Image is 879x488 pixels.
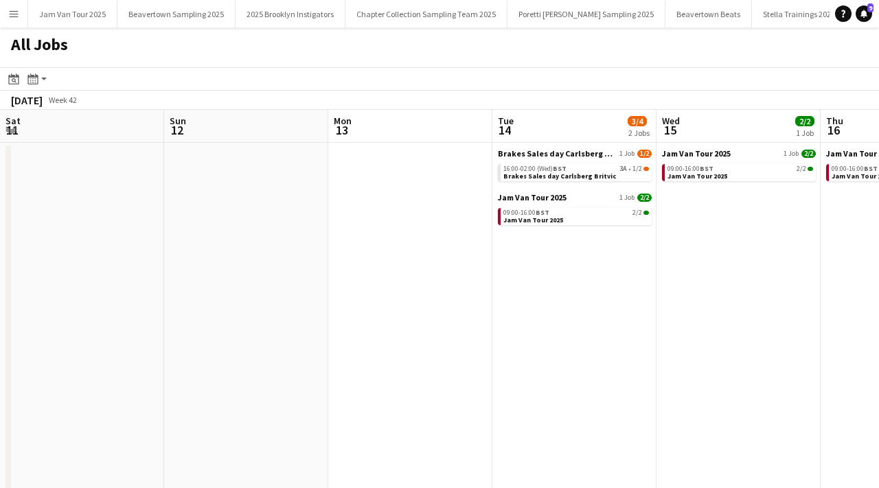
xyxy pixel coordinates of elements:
[503,164,649,180] a: 16:00-02:00 (Wed)BST3A•1/2Brakes Sales day Carlsberg Britvic
[507,1,665,27] button: Poretti [PERSON_NAME] Sampling 2025
[632,165,642,172] span: 1/2
[236,1,345,27] button: 2025 Brooklyn Instigators
[498,192,652,228] div: Jam Van Tour 20251 Job2/209:00-16:00BST2/2Jam Van Tour 2025
[637,194,652,202] span: 2/2
[667,165,714,172] span: 09:00-16:00
[867,3,874,12] span: 9
[752,1,847,27] button: Stella Trainings 2025
[28,1,117,27] button: Jam Van Tour 2025
[498,148,652,192] div: Brakes Sales day Carlsberg Britvic1 Job1/216:00-02:00 (Wed)BST3A•1/2Brakes Sales day Carlsberg Br...
[619,165,627,172] span: 3A
[700,164,714,173] span: BST
[11,93,43,107] div: [DATE]
[662,148,816,159] a: Jam Van Tour 20251 Job2/2
[553,164,567,173] span: BST
[498,148,652,159] a: Brakes Sales day Carlsberg Britvic1 Job1/2
[45,95,80,105] span: Week 42
[660,122,680,138] span: 15
[637,150,652,158] span: 1/2
[665,1,752,27] button: Beavertown Beats
[662,148,816,184] div: Jam Van Tour 20251 Job2/209:00-16:00BST2/2Jam Van Tour 2025
[643,211,649,215] span: 2/2
[797,165,806,172] span: 2/2
[632,209,642,216] span: 2/2
[826,115,843,127] span: Thu
[784,150,799,158] span: 1 Job
[168,122,186,138] span: 12
[117,1,236,27] button: Beavertown Sampling 2025
[503,209,549,216] span: 09:00-16:00
[334,115,352,127] span: Mon
[498,148,617,159] span: Brakes Sales day Carlsberg Britvic
[808,167,813,171] span: 2/2
[5,115,21,127] span: Sat
[503,172,616,181] span: Brakes Sales day Carlsberg Britvic
[498,192,652,202] a: Jam Van Tour 20251 Job2/2
[503,216,563,224] span: Jam Van Tour 2025
[643,167,649,171] span: 1/2
[628,128,650,138] div: 2 Jobs
[864,164,878,173] span: BST
[498,115,514,127] span: Tue
[503,208,649,224] a: 09:00-16:00BST2/2Jam Van Tour 2025
[619,150,635,158] span: 1 Job
[345,1,507,27] button: Chapter Collection Sampling Team 2025
[619,194,635,202] span: 1 Job
[628,116,647,126] span: 3/4
[503,165,649,172] div: •
[795,116,814,126] span: 2/2
[536,208,549,217] span: BST
[332,122,352,138] span: 13
[662,115,680,127] span: Wed
[856,5,872,22] a: 9
[667,172,727,181] span: Jam Van Tour 2025
[801,150,816,158] span: 2/2
[498,192,567,202] span: Jam Van Tour 2025
[503,165,567,172] span: 16:00-02:00 (Wed)
[662,148,731,159] span: Jam Van Tour 2025
[496,122,514,138] span: 14
[832,165,878,172] span: 09:00-16:00
[796,128,814,138] div: 1 Job
[170,115,186,127] span: Sun
[824,122,843,138] span: 16
[667,164,813,180] a: 09:00-16:00BST2/2Jam Van Tour 2025
[3,122,21,138] span: 11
